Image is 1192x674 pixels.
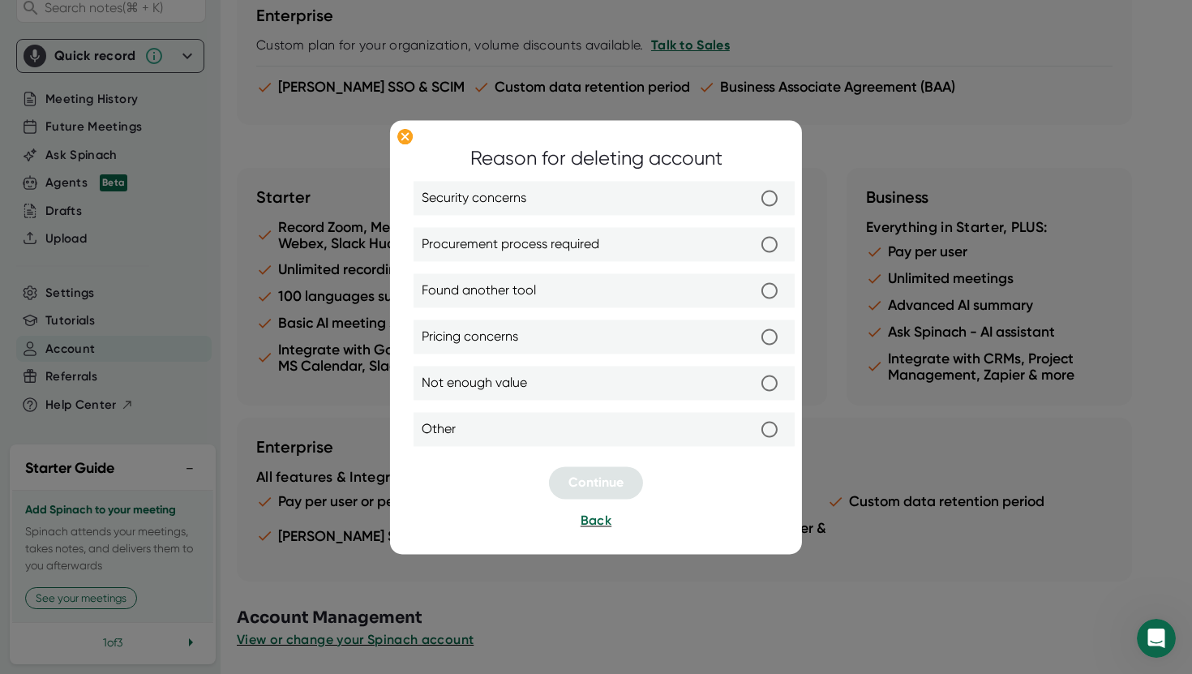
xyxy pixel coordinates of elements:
[1137,619,1176,658] iframe: Intercom live chat
[581,513,611,528] span: Back
[422,373,527,393] span: Not enough value
[549,466,643,499] button: Continue
[422,327,518,346] span: Pricing concerns
[422,188,526,208] span: Security concerns
[422,234,599,254] span: Procurement process required
[422,419,456,439] span: Other
[581,511,611,530] button: Back
[568,474,624,490] span: Continue
[470,144,722,173] div: Reason for deleting account
[422,281,536,300] span: Found another tool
